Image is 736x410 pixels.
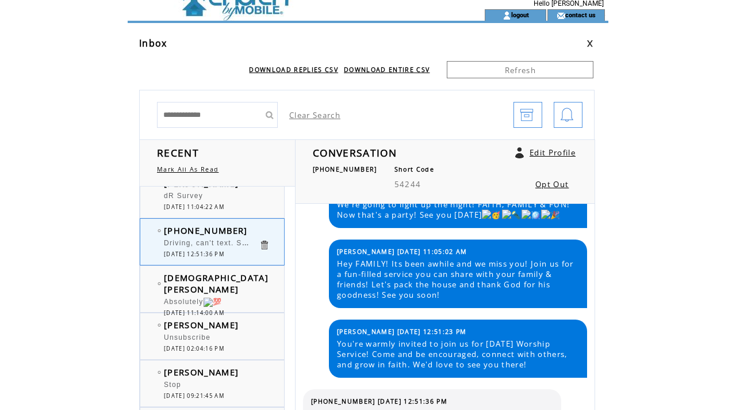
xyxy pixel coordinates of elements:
[337,259,578,300] span: Hey FAMILY! Its been awhile and we miss you! Join us for a fun-filled service you can share with ...
[394,165,434,173] span: Short Code
[164,345,224,352] span: [DATE] 02:04:16 PM
[164,319,239,331] span: [PERSON_NAME]
[164,366,239,378] span: [PERSON_NAME]
[157,146,199,160] span: RECENT
[249,66,338,74] a: DOWNLOAD REPLIES CSV
[158,229,161,232] img: bulletEmpty.png
[511,11,529,18] a: logout
[259,240,270,250] a: Click to delete these messgaes
[164,298,222,306] span: Absolutely
[541,210,561,220] img: 🎉
[337,199,578,220] span: We're going to light up the night! FAITH, FAMILY & FUN! Now that's a party! See you [DATE]
[158,282,161,285] img: bulletEmpty.png
[565,11,596,18] a: contact us
[204,298,222,307] img: 💯
[557,11,565,20] img: contact_us_icon.gif
[344,66,430,74] a: DOWNLOAD ENTIRE CSV
[164,250,224,258] span: [DATE] 12:51:36 PM
[164,392,224,400] span: [DATE] 09:21:45 AM
[139,37,167,50] span: Inbox
[313,165,377,173] span: [PHONE_NUMBER]
[503,11,511,20] img: account_icon.gif
[337,339,578,370] span: You're warmly invited to join us for [DATE] Worship Service! Come and be encouraged, connect with...
[560,102,574,128] img: bell.png
[311,397,447,405] span: [PHONE_NUMBER] [DATE] 12:51:36 PM
[164,192,203,200] span: dR Survey
[164,203,224,211] span: [DATE] 11:04:22 AM
[164,225,248,236] span: [PHONE_NUMBER]
[164,309,224,317] span: [DATE] 11:14:00 AM
[158,324,161,327] img: bulletEmpty.png
[260,102,278,128] input: Submit
[482,210,501,220] img: 🥳
[337,328,467,336] span: [PERSON_NAME] [DATE] 12:51:23 PM
[313,146,397,160] span: CONVERSATION
[447,61,593,78] a: Refresh
[164,381,181,389] span: Stop
[515,147,524,158] a: Click to edit user profile
[502,210,522,220] img: 🔦
[164,272,269,295] span: [DEMOGRAPHIC_DATA] [PERSON_NAME]
[158,371,161,374] img: bulletEmpty.png
[394,179,421,189] span: 54244
[337,248,467,256] span: [PERSON_NAME] [DATE] 11:05:02 AM
[520,102,534,128] img: archive.png
[157,165,218,173] a: Mark All As Read
[535,179,569,189] a: Opt Out
[530,147,576,158] a: Edit Profile
[164,236,320,248] span: Driving, can't text. Sent from MY ROGUE
[522,210,541,220] img: 🪩
[164,333,210,341] span: Unsubscribe
[289,110,340,120] a: Clear Search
